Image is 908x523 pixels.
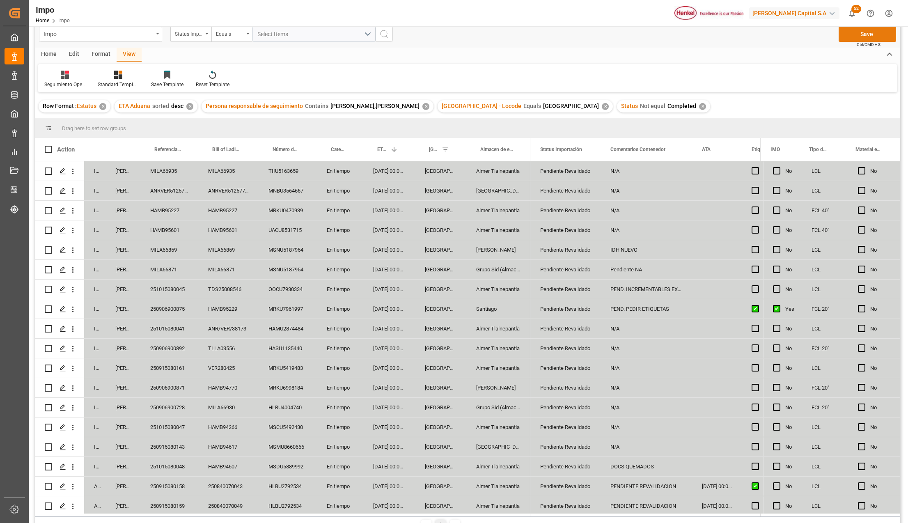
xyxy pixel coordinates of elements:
div: LCL [802,240,848,259]
div: 251015080048 [140,457,198,476]
div: [PERSON_NAME] [105,339,140,358]
div: [PERSON_NAME] [105,457,140,476]
div: Almer Tlalnepantla [466,201,530,220]
div: N/A [601,417,692,437]
div: [PERSON_NAME] [105,319,140,338]
div: [PERSON_NAME] [105,280,140,299]
button: open menu [211,26,252,42]
div: N/A [601,220,692,240]
div: LCL [802,181,848,200]
div: Press SPACE to select this row. [763,477,900,496]
div: HAMB95229 [198,299,259,319]
div: ✕ [602,103,609,110]
div: FCL 40" [802,220,848,240]
div: In progress [84,398,105,417]
div: [GEOGRAPHIC_DATA] [466,181,530,200]
div: ✕ [699,103,706,110]
span: ATA [702,147,711,152]
div: LCL [802,437,848,456]
div: N/A [601,201,692,220]
div: Arrived [84,477,105,496]
div: [GEOGRAPHIC_DATA] [415,299,466,319]
div: [PERSON_NAME] [105,378,140,397]
div: MILA66871 [140,260,198,279]
div: Press SPACE to select this row. [35,417,530,437]
div: Press SPACE to select this row. [763,280,900,299]
div: ✕ [422,103,429,110]
div: Press SPACE to select this row. [763,437,900,457]
div: Home [35,48,63,62]
button: show 52 new notifications [843,4,861,23]
div: [DATE] 00:00:00 [692,496,742,516]
div: N/A [601,358,692,378]
span: Persona responsable de seguimiento [206,103,303,109]
div: En tiempo [317,477,363,496]
div: [PERSON_NAME] [105,260,140,279]
div: Almer Tlalnepantla [466,358,530,378]
div: FCL 20" [802,299,848,319]
div: In progress [84,260,105,279]
div: Press SPACE to select this row. [35,358,530,378]
div: Press SPACE to select this row. [35,161,530,181]
div: [GEOGRAPHIC_DATA] [415,417,466,437]
span: IMO [770,147,780,152]
span: Categoría [331,147,346,152]
div: ✕ [186,103,193,110]
div: PEND. INCREMENTABLES EXW [601,280,692,299]
div: Almer Tlalnepantla [466,339,530,358]
span: Almacen de entrega [480,147,513,152]
div: MRKU7961997 [259,299,317,319]
span: Número de Contenedor [273,147,300,152]
div: HLBU2792534 [259,477,317,496]
div: PENDIENTE REVALIDACION [601,477,692,496]
span: Estatus [77,103,96,109]
div: [DATE] 00:00:00 [363,260,415,279]
div: FCL 20" [802,398,848,417]
div: LCL [802,161,848,181]
div: [PERSON_NAME] [105,299,140,319]
div: FCL 20" [802,339,848,358]
div: [DATE] 00:00:00 [363,240,415,259]
div: LCL [802,496,848,516]
div: HAMB95227 [198,201,259,220]
div: Press SPACE to select this row. [763,398,900,417]
div: ANR/VER/38173 [198,319,259,338]
div: ANRVER5125773V [140,181,198,200]
div: [GEOGRAPHIC_DATA] [415,477,466,496]
div: MSNU5187954 [259,240,317,259]
div: [PERSON_NAME] [105,220,140,240]
div: HLBU4004740 [259,398,317,417]
div: N/A [601,339,692,358]
div: HAMB95601 [198,220,259,240]
div: In progress [84,358,105,378]
div: LCL [802,457,848,476]
div: [DATE] 00:00:00 [363,457,415,476]
div: [PERSON_NAME] [466,240,530,259]
div: In progress [84,201,105,220]
div: [PERSON_NAME] [105,181,140,200]
div: [DATE] 00:00:00 [363,339,415,358]
div: In progress [84,280,105,299]
div: [DATE] 00:00:00 [363,358,415,378]
span: Status Importación [540,147,582,152]
div: Almer Tlalnepantla [466,417,530,437]
div: En tiempo [317,358,363,378]
div: [GEOGRAPHIC_DATA] [415,181,466,200]
div: ANRVER5125773V [198,181,259,200]
div: En tiempo [317,457,363,476]
div: En tiempo [317,260,363,279]
span: Completed [667,103,696,109]
div: Press SPACE to select this row. [35,240,530,260]
span: Referencia Leschaco [154,147,181,152]
div: En tiempo [317,496,363,516]
div: [GEOGRAPHIC_DATA] [466,437,530,456]
span: Not equal [640,103,665,109]
a: Home [36,18,49,23]
div: Press SPACE to select this row. [35,299,530,319]
button: Help Center [861,4,880,23]
span: Equals [523,103,541,109]
div: Almer Tlalnepantla [466,220,530,240]
div: Press SPACE to select this row. [763,220,900,240]
div: En tiempo [317,181,363,200]
span: Etiquetado? [752,147,766,152]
